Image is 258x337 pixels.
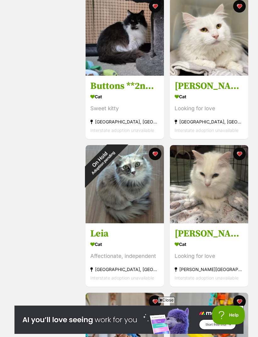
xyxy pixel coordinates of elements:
div: Looking for love [175,104,244,113]
div: [GEOGRAPHIC_DATA], [GEOGRAPHIC_DATA] [90,265,159,274]
h3: Buttons **2nd Chance Cat Rescue** [90,80,159,92]
div: [PERSON_NAME][GEOGRAPHIC_DATA] [175,265,244,274]
div: Affectionate, independent [90,252,159,260]
span: Adoption pending [91,150,116,175]
div: Cat [90,92,159,101]
div: [GEOGRAPHIC_DATA], [GEOGRAPHIC_DATA] [175,117,244,126]
h3: [PERSON_NAME] [175,228,244,240]
div: [GEOGRAPHIC_DATA], [GEOGRAPHIC_DATA] [90,117,159,126]
iframe: Advertisement [14,306,244,334]
div: Cat [175,92,244,101]
div: Sweet kitty [90,104,159,113]
button: favourite [149,295,161,308]
img: Kim [170,145,248,223]
div: Cat [90,240,159,249]
a: On HoldAdoption pending [86,218,164,224]
a: Buttons **2nd Chance Cat Rescue** Cat Sweet kitty [GEOGRAPHIC_DATA], [GEOGRAPHIC_DATA] Interstate... [86,75,164,139]
span: Interstate adoption unavailable [90,128,154,133]
a: Leia Cat Affectionate, independent [GEOGRAPHIC_DATA], [GEOGRAPHIC_DATA] Interstate adoption unava... [86,223,164,287]
div: On Hold [74,133,129,188]
span: Interstate adoption unavailable [175,275,238,280]
div: Cat [175,240,244,249]
h3: [PERSON_NAME] [175,80,244,92]
button: favourite [233,148,245,160]
button: favourite [233,295,245,308]
span: Interstate adoption unavailable [175,128,238,133]
span: Interstate adoption unavailable [90,275,154,280]
iframe: Help Scout Beacon - Open [212,306,245,324]
a: [PERSON_NAME] Cat Looking for love [PERSON_NAME][GEOGRAPHIC_DATA] Interstate adoption unavailable... [170,223,248,287]
button: favourite [149,148,161,160]
img: Leia [86,145,164,223]
h3: Leia [90,228,159,240]
div: Looking for love [175,252,244,260]
a: [PERSON_NAME] Cat Looking for love [GEOGRAPHIC_DATA], [GEOGRAPHIC_DATA] Interstate adoption unava... [170,75,248,139]
span: Close [158,297,175,303]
